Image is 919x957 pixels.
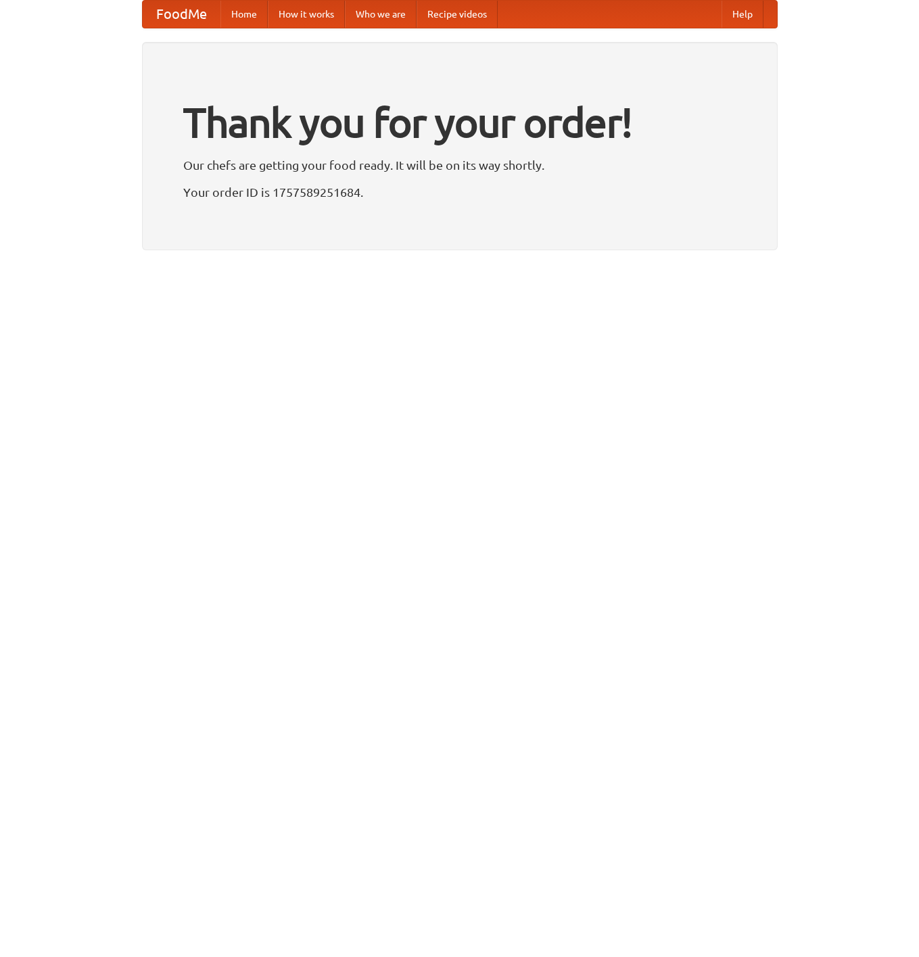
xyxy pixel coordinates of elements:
p: Our chefs are getting your food ready. It will be on its way shortly. [183,155,736,175]
a: Recipe videos [417,1,498,28]
a: Help [722,1,763,28]
a: FoodMe [143,1,220,28]
a: Home [220,1,268,28]
a: How it works [268,1,345,28]
a: Who we are [345,1,417,28]
h1: Thank you for your order! [183,90,736,155]
p: Your order ID is 1757589251684. [183,182,736,202]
